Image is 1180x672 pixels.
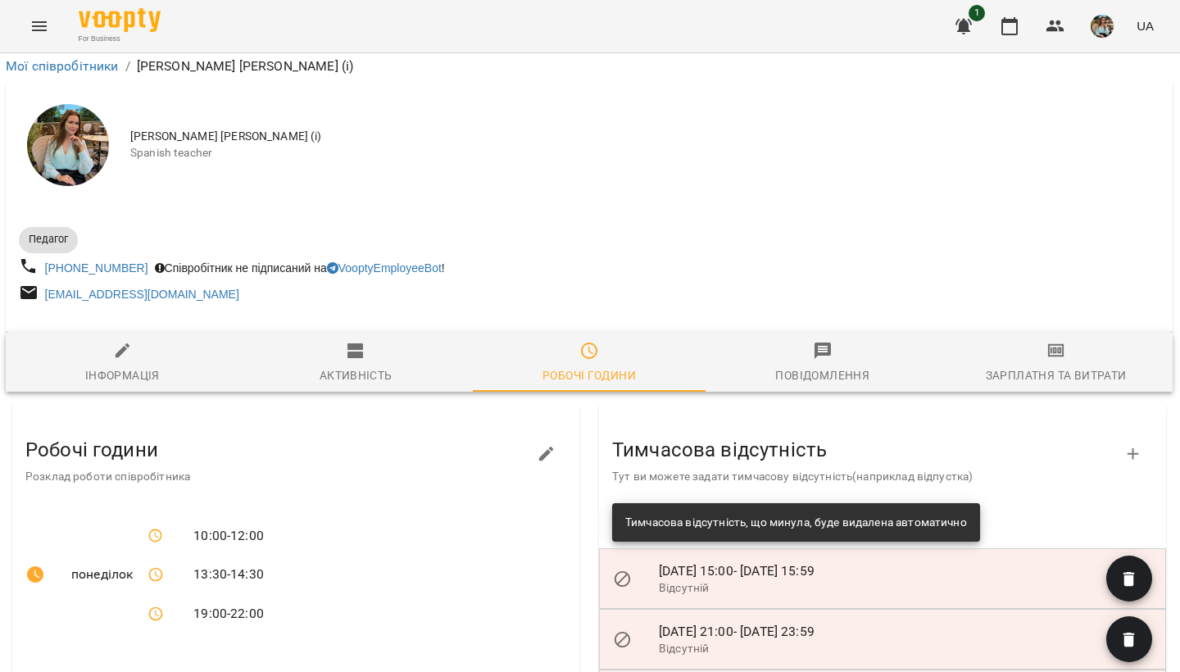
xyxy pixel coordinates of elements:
li: / [125,57,130,76]
img: Voopty Logo [79,8,161,32]
span: 13:30 - 14:30 [193,565,264,584]
button: Menu [20,7,59,46]
span: UA [1137,17,1154,34]
img: 856b7ccd7d7b6bcc05e1771fbbe895a7.jfif [1091,15,1114,38]
div: Активність [320,366,393,385]
p: Відсутній [659,641,1106,657]
p: Відсутній [659,580,1106,597]
p: Розклад роботи співробітника [25,469,540,485]
span: [PERSON_NAME] [PERSON_NAME] (і) [130,129,1160,145]
a: [PHONE_NUMBER] [45,261,148,275]
a: [EMAIL_ADDRESS][DOMAIN_NAME] [45,288,239,301]
span: 10:00 - 12:00 [193,526,264,546]
div: Інформація [85,366,160,385]
h3: Робочі години [25,439,540,461]
span: [DATE] 21:00 - [DATE] 23:59 [659,624,815,639]
div: Повідомлення [775,366,869,385]
div: Робочі години [542,366,636,385]
span: понеділок [71,565,121,584]
p: Тут ви можете задати тимчасову відсутність(наприклад відпустка) [612,469,1127,485]
h3: Тимчасова відсутність [612,439,1127,461]
span: Spanish teacher [130,145,1160,161]
button: UA [1130,11,1160,41]
span: 1 [969,5,985,21]
p: [PERSON_NAME] [PERSON_NAME] (і) [137,57,354,76]
img: Киречук Валерія Володимирівна (і) [27,104,109,186]
span: Педагог [19,232,78,247]
div: Тимчасова відсутність, що минула, буде видалена автоматично [625,508,967,538]
span: For Business [79,34,161,44]
div: Співробітник не підписаний на ! [152,257,448,279]
span: [DATE] 15:00 - [DATE] 15:59 [659,563,815,579]
a: VooptyEmployeeBot [327,261,442,275]
nav: breadcrumb [6,57,1173,76]
div: Зарплатня та Витрати [986,366,1127,385]
a: Мої співробітники [6,58,119,74]
span: 19:00 - 22:00 [193,604,264,624]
